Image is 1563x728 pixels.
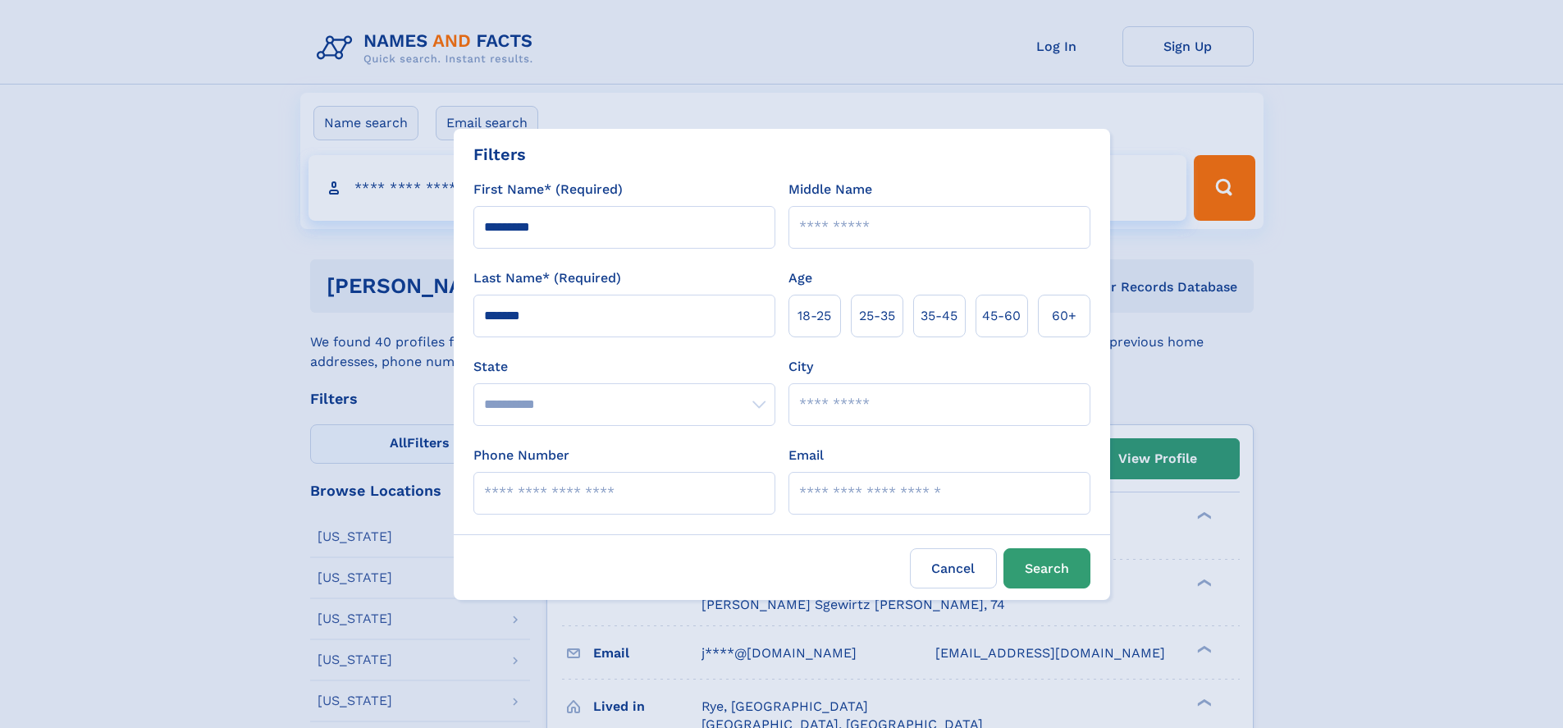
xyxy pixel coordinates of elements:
label: First Name* (Required) [473,180,623,199]
span: 45‑60 [982,306,1021,326]
label: Last Name* (Required) [473,268,621,288]
label: Phone Number [473,446,569,465]
span: 25‑35 [859,306,895,326]
label: Cancel [910,548,997,588]
label: Email [788,446,824,465]
span: 35‑45 [921,306,957,326]
button: Search [1003,548,1090,588]
label: State [473,357,775,377]
label: City [788,357,813,377]
div: Filters [473,142,526,167]
label: Age [788,268,812,288]
label: Middle Name [788,180,872,199]
span: 18‑25 [797,306,831,326]
span: 60+ [1052,306,1076,326]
